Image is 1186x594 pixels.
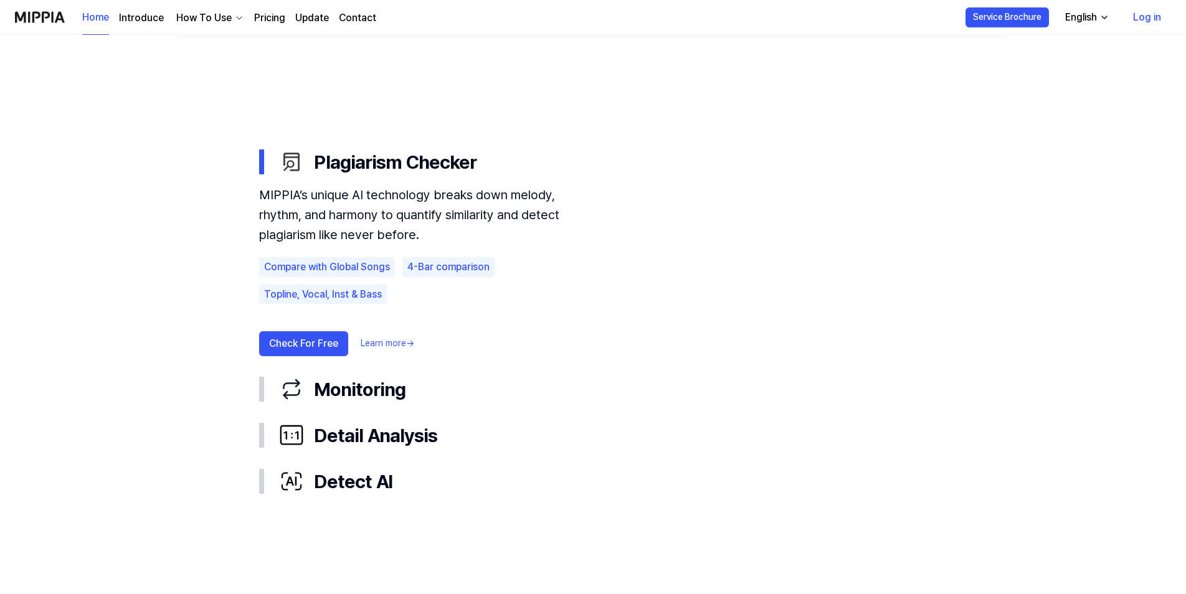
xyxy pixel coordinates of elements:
div: MIPPIA’s unique AI technology breaks down melody, rhythm, and harmony to quantify similarity and ... [259,185,595,245]
button: How To Use [174,11,244,26]
div: Detail Analysis [279,422,927,448]
a: Home [82,1,109,35]
button: Check For Free [259,331,348,356]
a: Contact [339,11,376,26]
button: Monitoring [259,366,927,412]
div: How To Use [174,11,234,26]
a: Pricing [254,11,285,26]
button: English [1055,5,1117,30]
button: Detect AI [259,458,927,504]
div: Plagiarism Checker [279,149,927,175]
a: Learn more→ [361,337,414,350]
a: Update [295,11,329,26]
div: Detect AI [279,468,927,494]
div: Plagiarism Checker [259,185,927,366]
div: 4-Bar comparison [402,257,495,277]
div: English [1063,10,1099,25]
button: Service Brochure [965,7,1049,27]
button: Plagiarism Checker [259,139,927,185]
div: Topline, Vocal, Inst & Bass [259,285,387,304]
button: Detail Analysis [259,412,927,458]
a: Introduce [119,11,164,26]
div: Monitoring [279,376,927,402]
div: Compare with Global Songs [259,257,395,277]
